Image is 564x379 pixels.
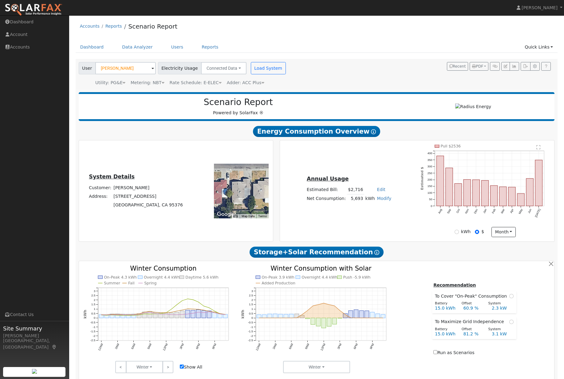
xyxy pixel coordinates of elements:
rect: onclick="" [343,314,347,318]
a: Scenario Report [128,23,177,30]
img: SolarFax [5,3,62,16]
button: Winter [126,361,163,373]
circle: onclick="" [274,317,276,318]
text: 400 [427,152,432,155]
a: Map [52,345,57,350]
div: [PERSON_NAME] [3,333,66,339]
rect: onclick="" [207,311,211,318]
text: -1.5 [90,330,95,333]
label: $ [481,229,484,235]
div: 81.2 % [460,331,488,337]
text: Oct [456,208,460,214]
rect: onclick="" [436,156,444,206]
rect: onclick="" [300,315,304,318]
rect: onclick="" [376,314,380,318]
text: 3PM [337,343,342,350]
circle: onclick="" [329,304,330,305]
text: 6PM [195,343,201,350]
a: Users [167,41,188,53]
rect: onclick="" [446,168,453,206]
rect: onclick="" [223,315,227,318]
text: -2 [93,334,95,338]
span: PDF [472,64,483,68]
rect: onclick="" [311,318,315,324]
rect: onclick="" [110,314,114,318]
rect: onclick="" [472,180,479,206]
div: System [485,327,512,332]
text: 9AM [147,343,152,350]
rect: onclick="" [257,315,261,318]
div: Powered by SolarFax ® [82,97,395,116]
a: > [163,361,173,373]
div: 2.3 kW [488,305,517,311]
rect: onclick="" [202,311,206,318]
rect: onclick="" [316,318,321,326]
text: -2.5 [90,338,95,342]
text: 12AM [255,343,262,351]
text: 0.5 [249,312,253,315]
circle: onclick="" [372,317,373,318]
text: 1.5 [91,303,95,306]
input: $ [475,230,479,234]
span: To Cover "On-Peak" Consumption [435,293,509,299]
button: Multi-Series Graph [510,62,519,71]
rect: onclick="" [132,314,136,318]
text: 12AM [97,343,104,351]
circle: onclick="" [291,317,292,318]
rect: onclick="" [169,313,173,318]
rect: onclick="" [268,314,272,318]
td: kWh [364,194,376,203]
button: Export Interval Data [521,62,530,71]
div: 15.0 kWh [432,331,460,337]
button: Keyboard shortcuts [233,214,238,218]
h2: Scenario Report [85,97,392,107]
text: 0 [251,316,253,319]
text: 3AM [114,343,120,350]
u: Recommendation [433,283,476,287]
rect: onclick="" [535,160,542,206]
button: Recent [447,62,468,71]
text: 9PM [211,343,217,350]
td: $2,716 [347,186,364,194]
circle: onclick="" [318,304,319,305]
rect: onclick="" [158,313,163,318]
td: [STREET_ADDRESS] [112,192,184,201]
div: 15.0 kWh [432,305,460,311]
div: Battery [432,301,459,306]
circle: onclick="" [350,317,351,318]
circle: onclick="" [345,314,346,315]
i: Show Help [374,250,379,255]
rect: onclick="" [305,318,310,319]
circle: onclick="" [285,317,286,318]
rect: onclick="" [455,184,462,206]
rect: onclick="" [332,318,337,324]
circle: onclick="" [377,317,378,318]
td: [PERSON_NAME] [112,183,184,192]
rect: onclick="" [517,193,524,206]
button: Map Data [242,214,254,218]
text: Dec [473,208,478,214]
div: Adder: ACC Plus [227,80,264,86]
text: kWh [241,310,245,319]
td: Estimated Bill: [306,186,347,194]
text: 12PM [162,343,168,351]
rect: onclick="" [196,310,200,318]
text: 1 [251,307,253,311]
span: Alias: HETOUC [170,80,222,85]
text: -1 [93,325,95,328]
span: [PERSON_NAME] [522,5,558,10]
text: 3AM [272,343,278,350]
circle: onclick="" [366,317,368,318]
text: Aug [437,209,442,214]
circle: onclick="" [339,310,341,311]
text: -1 [250,325,253,328]
circle: onclick="" [264,317,265,318]
text: 2 [251,298,253,302]
rect: onclick="" [180,311,184,318]
rect: onclick="" [126,314,130,318]
div: 60.9 % [460,305,488,311]
span: Storage+Solar Recommendation [250,247,384,258]
img: Radius Energy [455,104,491,110]
text: 2.5 [91,294,95,297]
text: Jan [483,209,487,214]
